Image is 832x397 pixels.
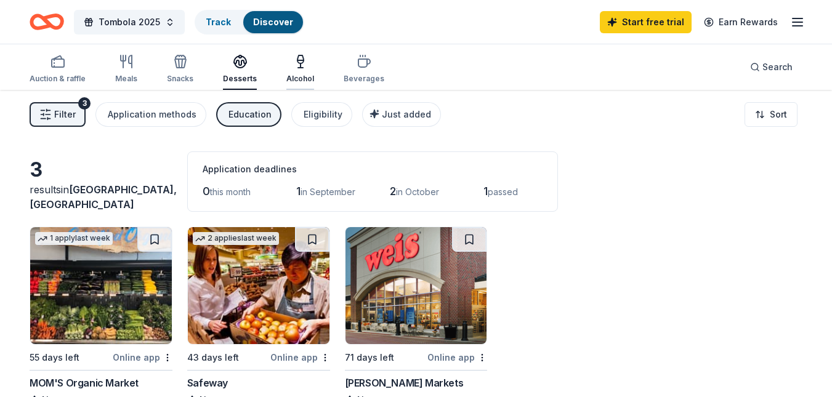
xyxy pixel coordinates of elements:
div: 2 applies last week [193,232,279,245]
div: Online app [113,350,172,365]
img: Image for Weis Markets [345,227,487,344]
span: Filter [54,107,76,122]
div: [PERSON_NAME] Markets [345,375,464,390]
a: Earn Rewards [697,11,785,33]
span: 0 [203,185,210,198]
div: 3 [30,158,172,182]
div: MOM'S Organic Market [30,375,139,390]
span: 1 [296,185,301,198]
div: Desserts [223,74,257,84]
span: in September [301,186,355,197]
button: Auction & raffle [30,49,86,90]
span: passed [488,186,518,197]
button: Meals [115,49,137,90]
button: Beverages [344,49,384,90]
button: Education [216,102,281,127]
span: in [30,183,177,211]
button: Alcohol [286,49,314,90]
button: Desserts [223,49,257,90]
div: 71 days left [345,350,394,365]
button: Snacks [167,49,193,90]
span: 2 [390,185,396,198]
div: 1 apply last week [35,232,113,245]
button: Application methods [95,102,206,127]
a: Home [30,7,64,36]
span: Just added [382,109,431,119]
img: Image for Safeway [188,227,329,344]
div: 3 [78,97,91,110]
button: TrackDiscover [195,10,304,34]
div: Safeway [187,375,228,390]
div: Online app [270,350,330,365]
span: Tombola 2025 [99,15,160,30]
span: in October [396,186,439,197]
div: Meals [115,74,137,84]
button: Just added [362,102,441,127]
a: Discover [253,17,293,27]
button: Filter3 [30,102,86,127]
button: Sort [745,102,798,127]
div: Online app [427,350,487,365]
div: 55 days left [30,350,79,365]
button: Tombola 2025 [74,10,185,34]
img: Image for MOM'S Organic Market [30,227,172,344]
div: Snacks [167,74,193,84]
div: Application methods [108,107,196,122]
div: Auction & raffle [30,74,86,84]
button: Search [740,55,802,79]
div: Eligibility [304,107,342,122]
span: 1 [483,185,488,198]
div: results [30,182,172,212]
a: Track [206,17,231,27]
div: Alcohol [286,74,314,84]
div: Beverages [344,74,384,84]
span: [GEOGRAPHIC_DATA], [GEOGRAPHIC_DATA] [30,183,177,211]
span: Search [762,60,793,74]
div: Education [228,107,272,122]
a: Start free trial [600,11,692,33]
div: Application deadlines [203,162,543,177]
span: this month [210,186,251,197]
span: Sort [770,107,787,122]
button: Eligibility [291,102,352,127]
div: 43 days left [187,350,239,365]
